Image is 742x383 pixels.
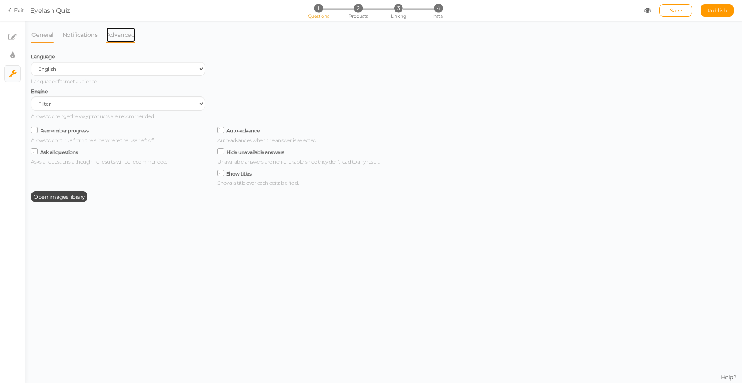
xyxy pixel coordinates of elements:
[30,5,70,15] div: Eyelash Quiz
[8,6,24,14] a: Exit
[226,149,284,155] label: Hide unavailable answers
[391,13,406,19] span: Linking
[31,113,154,119] span: Allows to change the way products are recommended.
[354,4,363,12] span: 2
[379,4,418,12] li: 3 Linking
[217,180,299,186] span: Shows a title over each editable field.
[31,78,97,84] span: Language of target audience.
[217,159,380,165] span: Unavailable answers are non-clickable, since they don’t lead to any result.
[40,149,78,155] label: Ask all questions
[670,7,682,14] span: Save
[308,13,329,19] span: Questions
[62,27,98,43] a: Notifications
[31,137,154,143] span: Allows to continue from the slide where the user left off.
[226,128,260,134] label: Auto-advance
[339,4,378,12] li: 2 Products
[708,7,727,14] span: Publish
[31,53,54,60] span: Language
[394,4,403,12] span: 3
[349,13,368,19] span: Products
[659,4,692,17] div: Save
[314,4,323,12] span: 1
[31,88,47,94] span: Engine
[31,27,54,43] a: General
[432,13,444,19] span: Install
[299,4,337,12] li: 1 Questions
[31,159,167,165] span: Asks all questions although no results will be recommended.
[721,373,737,381] span: Help?
[34,193,85,200] span: Open images library
[434,4,443,12] span: 4
[419,4,458,12] li: 4 Install
[217,137,317,143] span: Auto-advances when the answer is selected.
[40,128,89,134] label: Remember progress
[106,27,135,43] a: Advanced
[226,171,252,177] label: Show titles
